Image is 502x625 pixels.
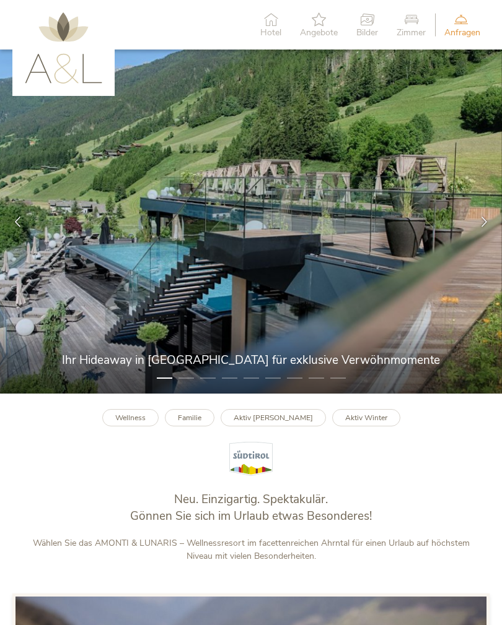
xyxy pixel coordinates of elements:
[115,413,146,423] b: Wellness
[260,28,281,37] span: Hotel
[25,537,477,562] p: Wählen Sie das AMONTI & LUNARIS – Wellnessresort im facettenreichen Ahrntal für einen Urlaub auf ...
[174,491,328,507] span: Neu. Einzigartig. Spektakulär.
[300,28,338,37] span: Angebote
[345,413,387,423] b: Aktiv Winter
[356,28,378,37] span: Bilder
[130,508,372,524] span: Gönnen Sie sich im Urlaub etwas Besonderes!
[25,12,102,84] img: AMONTI & LUNARIS Wellnessresort
[397,28,426,37] span: Zimmer
[332,409,400,427] a: Aktiv Winter
[234,413,313,423] b: Aktiv [PERSON_NAME]
[178,413,201,423] b: Familie
[165,409,214,427] a: Familie
[221,409,326,427] a: Aktiv [PERSON_NAME]
[102,409,159,427] a: Wellness
[229,442,273,476] img: Südtirol
[444,28,480,37] span: Anfragen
